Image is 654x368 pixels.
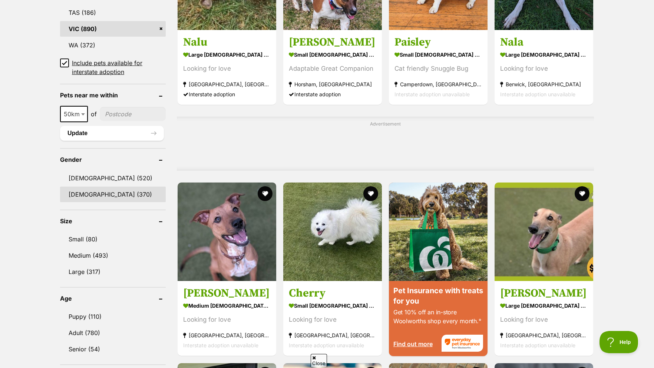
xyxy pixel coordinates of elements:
span: Include pets available for interstate adoption [72,58,166,76]
span: of [91,110,97,118]
header: Size [60,218,166,224]
span: Interstate adoption unavailable [394,91,470,97]
a: [DEMOGRAPHIC_DATA] (520) [60,170,166,186]
header: Pets near me within [60,92,166,98]
div: Interstate adoption [183,89,271,99]
strong: large [DEMOGRAPHIC_DATA] Dog [500,301,588,311]
button: favourite [575,186,589,201]
a: Senior (54) [60,341,166,357]
a: Include pets available for interstate adoption [60,58,166,76]
span: 50km [61,109,87,119]
span: Close [311,354,327,367]
div: Adaptable Great Companion [289,64,376,74]
span: Interstate adoption unavailable [289,342,364,349]
a: Nalu large [DEMOGRAPHIC_DATA] Dog Looking for love [GEOGRAPHIC_DATA], [GEOGRAPHIC_DATA] Interstat... [178,30,276,105]
div: Looking for love [500,315,588,325]
strong: [GEOGRAPHIC_DATA], [GEOGRAPHIC_DATA] [183,331,271,341]
a: Cherry small [DEMOGRAPHIC_DATA] Dog Looking for love [GEOGRAPHIC_DATA], [GEOGRAPHIC_DATA] Interst... [283,281,382,356]
header: Gender [60,156,166,163]
a: Adult (780) [60,325,166,341]
h3: Nala [500,35,588,49]
a: Small (80) [60,231,166,247]
a: [DEMOGRAPHIC_DATA] (370) [60,187,166,202]
strong: medium [DEMOGRAPHIC_DATA] Dog [183,301,271,311]
div: Looking for love [183,315,271,325]
h3: [PERSON_NAME] [500,287,588,301]
h3: [PERSON_NAME] [183,287,271,301]
strong: [GEOGRAPHIC_DATA], [GEOGRAPHIC_DATA] [500,331,588,341]
header: Age [60,295,166,302]
div: Advertisement [177,117,594,171]
img: Cherry - Japanese Spitz Dog [283,183,382,281]
h3: Cherry [289,287,376,301]
a: WA (372) [60,37,166,53]
strong: [GEOGRAPHIC_DATA], [GEOGRAPHIC_DATA] [183,79,271,89]
iframe: Help Scout Beacon - Open [599,331,639,353]
h3: Paisley [394,35,482,49]
button: favourite [258,186,272,201]
strong: large [DEMOGRAPHIC_DATA] Dog [183,49,271,60]
a: Large (317) [60,264,166,280]
h3: [PERSON_NAME] [289,35,376,49]
div: Looking for love [289,315,376,325]
img: Jeff Lebowski - Greyhound Dog [495,183,593,281]
div: Interstate adoption [289,89,376,99]
strong: small [DEMOGRAPHIC_DATA] Dog [289,49,376,60]
a: Puppy (110) [60,309,166,324]
strong: Horsham, [GEOGRAPHIC_DATA] [289,79,376,89]
div: Looking for love [500,64,588,74]
strong: small [DEMOGRAPHIC_DATA] Dog [289,301,376,311]
a: TAS (186) [60,5,166,20]
div: Looking for love [183,64,271,74]
strong: Berwick, [GEOGRAPHIC_DATA] [500,79,588,89]
span: Interstate adoption unavailable [183,342,258,349]
strong: small [DEMOGRAPHIC_DATA] Dog [394,49,482,60]
a: Paisley small [DEMOGRAPHIC_DATA] Dog Cat friendly Snuggle Bug Camperdown, [GEOGRAPHIC_DATA] Inter... [389,30,488,105]
a: [PERSON_NAME] medium [DEMOGRAPHIC_DATA] Dog Looking for love [GEOGRAPHIC_DATA], [GEOGRAPHIC_DATA]... [178,281,276,356]
input: postcode [100,107,166,121]
button: Update [60,126,164,141]
img: Quinn - Kelpie Dog [178,183,276,281]
a: [PERSON_NAME] small [DEMOGRAPHIC_DATA] Dog Adaptable Great Companion Horsham, [GEOGRAPHIC_DATA] I... [283,30,382,105]
a: [PERSON_NAME] large [DEMOGRAPHIC_DATA] Dog Looking for love [GEOGRAPHIC_DATA], [GEOGRAPHIC_DATA] ... [495,281,593,356]
a: VIC (890) [60,21,166,37]
h3: Nalu [183,35,271,49]
span: 50km [60,106,88,122]
span: Interstate adoption unavailable [500,342,575,349]
a: Medium (493) [60,248,166,263]
strong: Camperdown, [GEOGRAPHIC_DATA] [394,79,482,89]
a: Nala large [DEMOGRAPHIC_DATA] Dog Looking for love Berwick, [GEOGRAPHIC_DATA] Interstate adoption... [495,30,593,105]
button: favourite [363,186,378,201]
span: Interstate adoption unavailable [500,91,575,97]
strong: large [DEMOGRAPHIC_DATA] Dog [500,49,588,60]
strong: [GEOGRAPHIC_DATA], [GEOGRAPHIC_DATA] [289,331,376,341]
div: Cat friendly Snuggle Bug [394,64,482,74]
